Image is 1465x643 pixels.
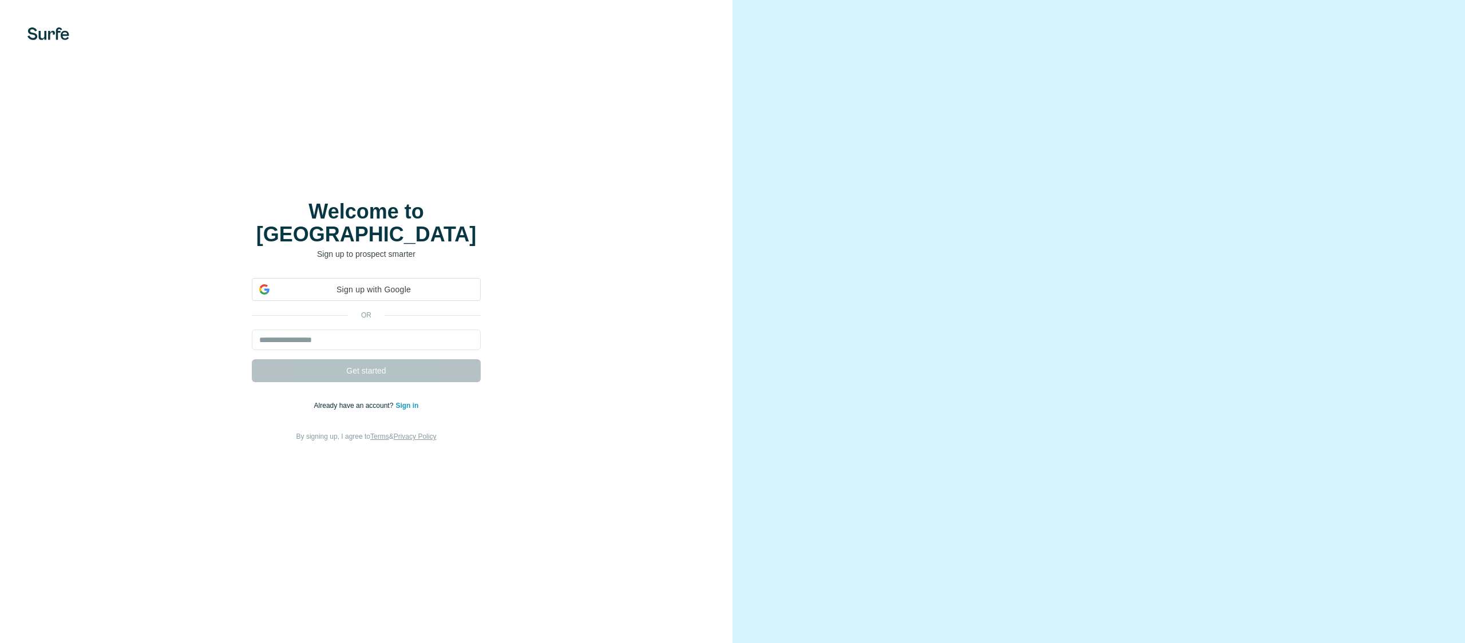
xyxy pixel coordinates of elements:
[395,402,418,410] a: Sign in
[348,310,385,320] p: or
[394,432,437,440] a: Privacy Policy
[370,432,389,440] a: Terms
[314,402,396,410] span: Already have an account?
[252,200,481,246] h1: Welcome to [GEOGRAPHIC_DATA]
[252,278,481,301] div: Sign up with Google
[252,248,481,260] p: Sign up to prospect smarter
[27,27,69,40] img: Surfe's logo
[296,432,437,440] span: By signing up, I agree to &
[274,284,473,296] span: Sign up with Google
